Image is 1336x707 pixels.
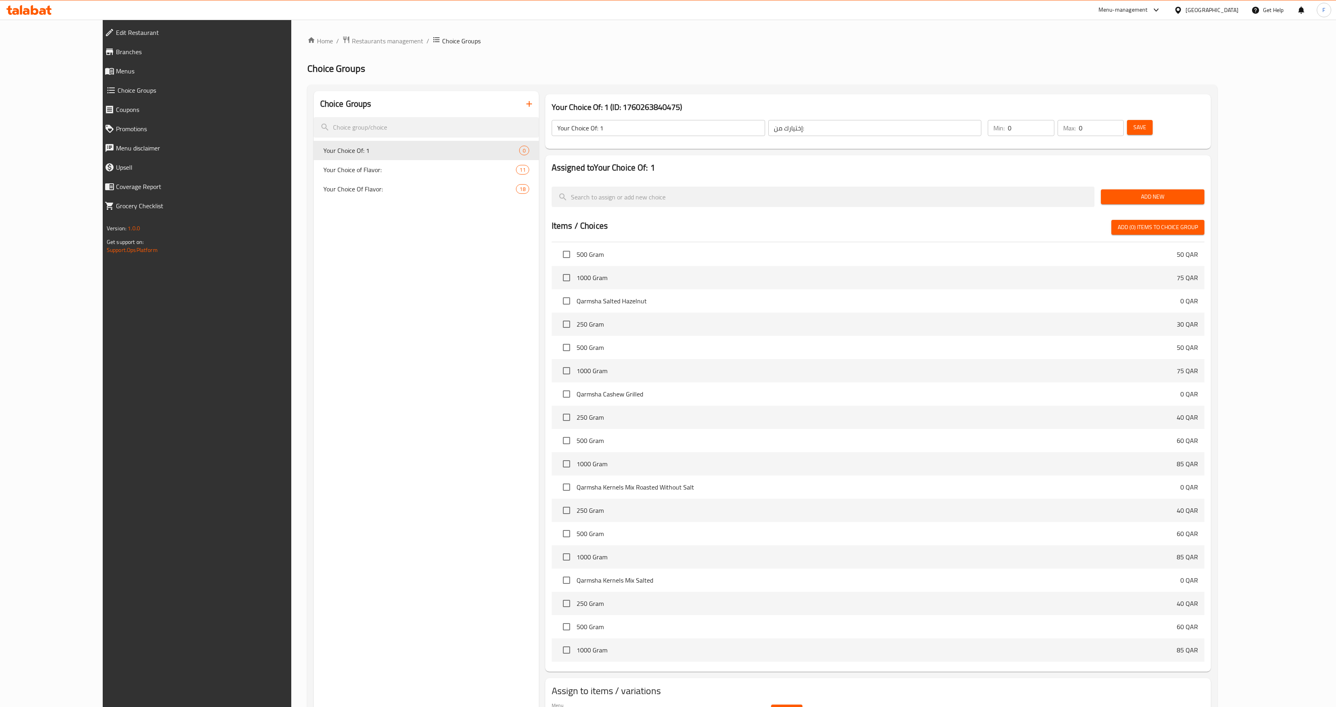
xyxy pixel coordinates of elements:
[516,165,529,175] div: Choices
[116,105,319,114] span: Coupons
[516,185,528,193] span: 18
[516,184,529,194] div: Choices
[1101,189,1204,204] button: Add New
[128,223,140,234] span: 1.0.0
[577,436,1177,445] span: 500 Gram
[1107,192,1198,202] span: Add New
[519,146,529,155] div: Choices
[577,645,1177,655] span: 1000 Gram
[1180,482,1198,492] p: 0 QAR
[107,223,126,234] span: Version:
[558,293,575,309] span: Select choice
[577,343,1177,352] span: 500 Gram
[314,160,539,179] div: Your Choice of Flavor:11
[98,100,326,119] a: Coupons
[1180,296,1198,306] p: 0 QAR
[1177,599,1198,608] p: 40 QAR
[577,296,1180,306] span: Qarmsha Salted Hazelnut
[98,61,326,81] a: Menus
[1177,506,1198,515] p: 40 QAR
[577,389,1180,399] span: Qarmsha Cashew Grilled
[1177,319,1198,329] p: 30 QAR
[558,362,575,379] span: Select choice
[552,685,1204,697] h2: Assign to items / variations
[1177,552,1198,562] p: 85 QAR
[577,575,1180,585] span: Qarmsha Kernels Mix Salted
[1186,6,1239,14] div: [GEOGRAPHIC_DATA]
[323,146,519,155] span: Your Choice Of: 1
[558,665,575,682] span: Select choice
[558,455,575,472] span: Select choice
[323,165,516,175] span: Your Choice of Flavor:
[558,549,575,565] span: Select choice
[116,47,319,57] span: Branches
[558,502,575,519] span: Select choice
[1177,343,1198,352] p: 50 QAR
[314,117,539,138] input: search
[558,386,575,402] span: Select choice
[314,141,539,160] div: Your Choice Of: 10
[1127,120,1153,135] button: Save
[577,622,1177,632] span: 500 Gram
[1177,529,1198,538] p: 60 QAR
[1177,645,1198,655] p: 85 QAR
[98,23,326,42] a: Edit Restaurant
[577,482,1180,492] span: Qarmsha Kernels Mix Roasted Without Salt
[1322,6,1325,14] span: F
[1177,622,1198,632] p: 60 QAR
[1180,575,1198,585] p: 0 QAR
[107,237,144,247] span: Get support on:
[116,66,319,76] span: Menus
[116,28,319,37] span: Edit Restaurant
[1177,459,1198,469] p: 85 QAR
[558,618,575,635] span: Select choice
[993,123,1005,133] p: Min:
[577,529,1177,538] span: 500 Gram
[1098,5,1148,15] div: Menu-management
[558,409,575,426] span: Select choice
[107,245,158,255] a: Support.OpsPlatform
[577,366,1177,376] span: 1000 Gram
[1177,436,1198,445] p: 60 QAR
[577,552,1177,562] span: 1000 Gram
[1118,222,1198,232] span: Add (0) items to choice group
[577,599,1177,608] span: 250 Gram
[552,220,608,232] h2: Items / Choices
[558,642,575,658] span: Select choice
[1177,250,1198,259] p: 50 QAR
[577,319,1177,329] span: 250 Gram
[558,246,575,263] span: Select choice
[116,163,319,172] span: Upsell
[558,432,575,449] span: Select choice
[520,147,529,154] span: 0
[552,162,1204,174] h2: Assigned to Your Choice Of: 1
[98,177,326,196] a: Coverage Report
[98,138,326,158] a: Menu disclaimer
[426,36,429,46] li: /
[558,595,575,612] span: Select choice
[118,85,319,95] span: Choice Groups
[352,36,423,46] span: Restaurants management
[116,143,319,153] span: Menu disclaimer
[336,36,339,46] li: /
[98,119,326,138] a: Promotions
[558,525,575,542] span: Select choice
[442,36,481,46] span: Choice Groups
[1177,412,1198,422] p: 40 QAR
[558,479,575,496] span: Select choice
[577,273,1177,282] span: 1000 Gram
[314,179,539,199] div: Your Choice Of Flavor:18
[577,412,1177,422] span: 250 Gram
[558,339,575,356] span: Select choice
[558,269,575,286] span: Select choice
[1177,273,1198,282] p: 75 QAR
[577,250,1177,259] span: 500 Gram
[1063,123,1076,133] p: Max:
[552,101,1204,114] h3: Your Choice Of: 1 (ID: 1760263840475)
[552,187,1094,207] input: search
[98,42,326,61] a: Branches
[1111,220,1204,235] button: Add (0) items to choice group
[323,184,516,194] span: Your Choice Of Flavor:
[342,36,423,46] a: Restaurants management
[558,316,575,333] span: Select choice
